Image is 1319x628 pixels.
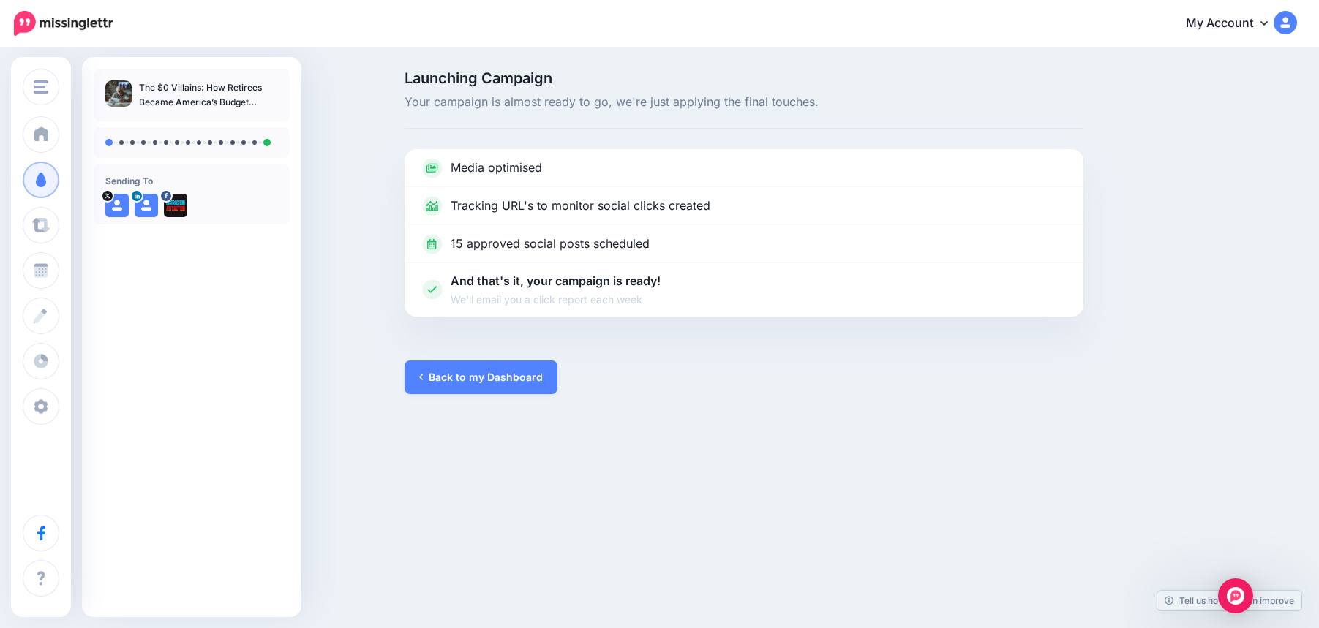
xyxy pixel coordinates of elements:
img: Missinglettr [14,11,113,36]
p: The $0 Villains: How Retirees Became America’s Budget Scapegoats [139,80,278,110]
span: Launching Campaign [405,71,1083,86]
a: Tell us how we can improve [1157,591,1301,610]
p: Tracking URL's to monitor social clicks created [451,197,710,216]
img: user_default_image.png [135,194,158,217]
p: And that's it, your campaign is ready! [451,272,661,308]
span: We'll email you a click report each week [451,291,661,308]
img: bdf32748c0c5c3a97e40a3685aaf68b1_thumb.jpg [105,80,132,107]
p: Media optimised [451,159,542,178]
img: 525127017_122104563566955404_7367533453970797530_n-bsa154592.jpg [164,194,187,217]
a: Back to my Dashboard [405,360,557,394]
div: Open Intercom Messenger [1218,578,1253,613]
img: menu.png [34,80,48,94]
span: Your campaign is almost ready to go, we're just applying the final touches. [405,93,1083,112]
a: My Account [1171,6,1297,42]
img: user_default_image.png [105,194,129,217]
p: 15 approved social posts scheduled [451,235,650,254]
h4: Sending To [105,175,278,186]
